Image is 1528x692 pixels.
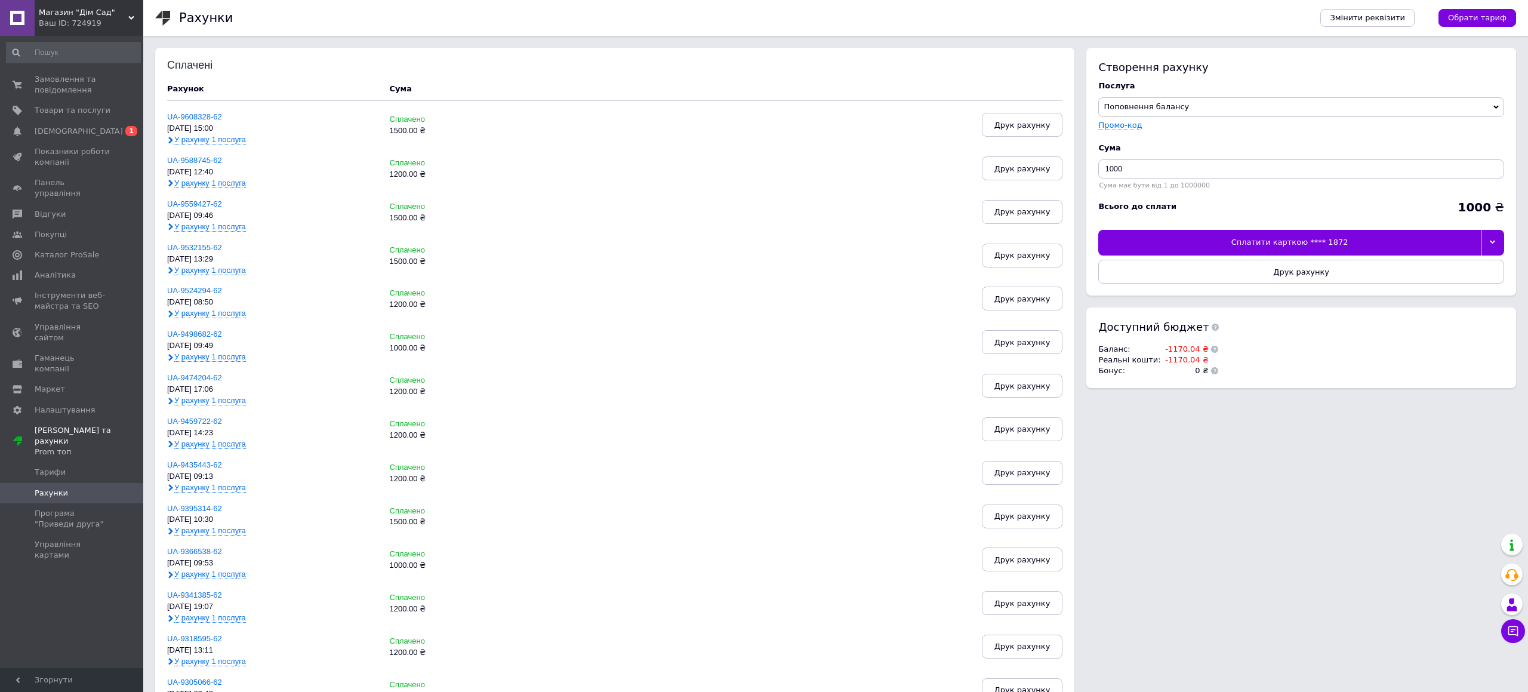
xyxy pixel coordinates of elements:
button: Друк рахунку [982,548,1063,571]
a: Змінити реквізити [1320,9,1415,27]
a: UA-9459722-62 [167,417,222,426]
div: 1500.00 ₴ [390,127,533,136]
td: Реальні кошти : [1098,355,1163,365]
div: Рахунок [167,84,378,94]
span: Маркет [35,384,65,395]
div: 1200.00 ₴ [390,300,533,309]
div: Сплачено [390,593,533,602]
div: Сплачено [390,637,533,646]
td: -1170.04 ₴ [1164,355,1209,365]
span: Друк рахунку [994,512,1050,521]
div: 1000.00 ₴ [390,344,533,353]
td: -1170.04 ₴ [1164,344,1209,355]
button: Друк рахунку [982,200,1063,224]
span: Гаманець компанії [35,353,110,374]
span: Друк рахунку [994,294,1050,303]
div: Сплатити карткою **** 1872 [1098,230,1480,255]
span: Друк рахунку [1273,267,1329,276]
div: [DATE] 17:06 [167,385,378,394]
span: У рахунку 1 послуга [174,179,246,188]
span: Доступний бюджет [1098,319,1209,334]
button: Друк рахунку [1098,260,1504,284]
div: Сплачено [390,246,533,255]
span: Магазин "Дім Сад" [39,7,128,18]
h1: Рахунки [179,11,233,25]
span: Друк рахунку [994,599,1050,608]
div: [DATE] 08:50 [167,298,378,307]
a: UA-9474204-62 [167,373,222,382]
div: Сплачені [167,60,245,72]
span: У рахунку 1 послуга [174,570,246,579]
span: Друк рахунку [994,251,1050,260]
a: UA-9305066-62 [167,678,222,687]
span: 1 [125,126,137,136]
td: Бонус : [1098,365,1163,376]
div: Сплачено [390,681,533,690]
button: Друк рахунку [982,505,1063,528]
button: Друк рахунку [982,330,1063,354]
span: Друк рахунку [994,121,1050,130]
div: Сплачено [390,550,533,559]
span: Замовлення та повідомлення [35,74,110,96]
input: Введіть суму [1098,159,1504,179]
span: У рахунку 1 послуга [174,309,246,318]
span: Аналітика [35,270,76,281]
div: 1200.00 ₴ [390,648,533,657]
div: Сплачено [390,159,533,168]
div: 1200.00 ₴ [390,431,533,440]
a: UA-9318595-62 [167,634,222,643]
span: Налаштування [35,405,95,416]
div: [DATE] 12:40 [167,168,378,177]
a: UA-9395314-62 [167,504,222,513]
div: [DATE] 10:30 [167,515,378,524]
button: Друк рахунку [982,287,1063,310]
span: У рахунку 1 послуга [174,352,246,362]
span: Змінити реквізити [1330,13,1405,23]
b: 1000 [1458,200,1491,214]
label: Промо-код [1098,121,1142,130]
div: 1200.00 ₴ [390,605,533,614]
div: ₴ [1458,201,1504,213]
div: Ваш ID: 724919 [39,18,143,29]
span: У рахунку 1 послуга [174,483,246,493]
div: [DATE] 19:07 [167,602,378,611]
span: Друк рахунку [994,425,1050,433]
span: У рахунку 1 послуга [174,222,246,232]
button: Друк рахунку [982,635,1063,659]
div: Сплачено [390,333,533,342]
button: Друк рахунку [982,591,1063,615]
div: Cума [1098,143,1504,153]
span: У рахунку 1 послуга [174,526,246,536]
td: 0 ₴ [1164,365,1209,376]
div: 1500.00 ₴ [390,257,533,266]
span: Обрати тариф [1448,13,1507,23]
div: Сплачено [390,202,533,211]
span: Інструменти веб-майстра та SEO [35,290,110,312]
span: Друк рахунку [994,338,1050,347]
span: Панель управління [35,177,110,199]
div: Сплачено [390,115,533,124]
a: UA-9366538-62 [167,547,222,556]
span: [DEMOGRAPHIC_DATA] [35,126,123,137]
div: 1200.00 ₴ [390,387,533,396]
div: Сплачено [390,289,533,298]
span: [PERSON_NAME] та рахунки [35,425,143,458]
div: Сплачено [390,463,533,472]
div: 1000.00 ₴ [390,561,533,570]
span: Показники роботи компанії [35,146,110,168]
a: UA-9341385-62 [167,590,222,599]
span: Друк рахунку [994,642,1050,651]
div: Всього до сплати [1098,201,1176,212]
span: У рахунку 1 послуга [174,613,246,623]
div: [DATE] 13:11 [167,646,378,655]
span: Управління сайтом [35,322,110,343]
div: [DATE] 09:53 [167,559,378,568]
a: UA-9435443-62 [167,460,222,469]
button: Друк рахунку [982,461,1063,485]
a: UA-9588745-62 [167,156,222,165]
div: Сплачено [390,507,533,516]
span: Управління картами [35,539,110,561]
div: Prom топ [35,447,143,457]
span: У рахунку 1 послуга [174,266,246,275]
span: Друк рахунку [994,164,1050,173]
